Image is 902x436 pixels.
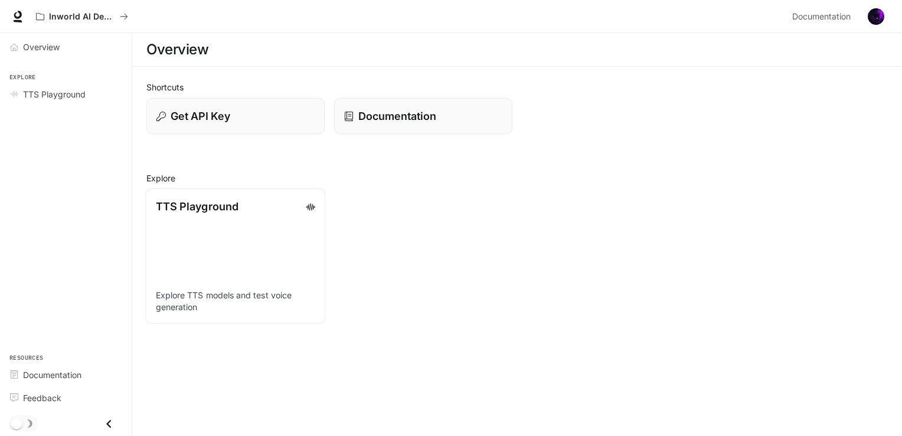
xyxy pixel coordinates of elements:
a: Documentation [5,365,127,385]
span: TTS Playground [23,88,86,100]
p: Get API Key [171,108,230,124]
h2: Shortcuts [146,81,888,93]
a: Documentation [334,98,512,134]
span: Feedback [23,392,61,404]
a: TTS Playground [5,84,127,105]
span: Dark mode toggle [11,417,22,430]
a: Overview [5,37,127,57]
a: TTS PlaygroundExplore TTS models and test voice generation [145,188,325,324]
p: Documentation [358,108,436,124]
p: Explore TTS models and test voice generation [156,289,316,313]
button: User avatar [864,5,888,28]
p: Inworld AI Demos [49,12,115,22]
h1: Overview [146,38,208,61]
button: All workspaces [31,5,133,28]
span: Documentation [792,9,851,24]
a: Documentation [787,5,859,28]
span: Documentation [23,369,81,381]
p: TTS Playground [156,199,238,214]
span: Overview [23,41,60,53]
h2: Explore [146,172,888,184]
a: Feedback [5,388,127,408]
button: Get API Key [146,98,325,134]
img: User avatar [868,8,884,25]
button: Close drawer [96,412,122,436]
